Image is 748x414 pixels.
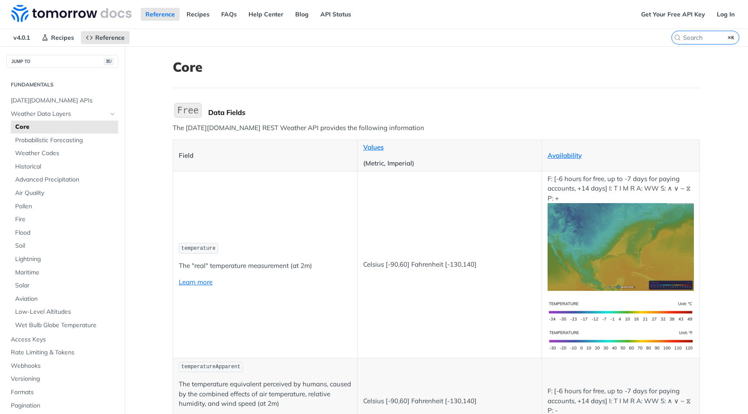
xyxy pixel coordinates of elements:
[15,242,116,250] span: Soil
[290,8,313,21] a: Blog
[15,268,116,277] span: Maritime
[6,360,118,373] a: Webhooks
[15,123,116,131] span: Core
[6,346,118,359] a: Rate Limiting & Tokens
[15,255,116,264] span: Lightning
[11,147,118,160] a: Weather Codes
[363,396,536,406] p: Celsius [-90,60] Fahrenheit [-130,140]
[15,215,116,224] span: Fire
[636,8,710,21] a: Get Your Free API Key
[179,278,213,286] a: Learn more
[216,8,242,21] a: FAQs
[11,319,118,332] a: Wet Bulb Globe Temperature
[181,364,241,370] span: temperatureApparent
[15,202,116,211] span: Pollen
[37,31,79,44] a: Recipes
[11,110,107,118] span: Weather Data Layers
[141,8,180,21] a: Reference
[712,8,739,21] a: Log In
[15,175,116,184] span: Advanced Precipitation
[11,306,118,318] a: Low-Level Altitudes
[11,401,116,410] span: Pagination
[173,123,700,133] p: The [DATE][DOMAIN_NAME] REST Weather API provides the following information
[11,134,118,147] a: Probabilistic Forecasting
[363,260,536,270] p: Celsius [-90,60] Fahrenheit [-130,140]
[11,375,116,383] span: Versioning
[11,388,116,397] span: Formats
[179,379,351,409] p: The temperature equivalent perceived by humans, caused by the combined effects of air temperature...
[11,200,118,213] a: Pollen
[11,253,118,266] a: Lightning
[11,173,118,186] a: Advanced Precipitation
[11,348,116,357] span: Rate Limiting & Tokens
[9,31,35,44] span: v4.0.1
[11,335,116,344] span: Access Keys
[11,213,118,226] a: Fire
[548,336,694,344] span: Expand image
[316,8,356,21] a: API Status
[11,279,118,292] a: Solar
[15,308,116,316] span: Low-Level Altitudes
[244,8,288,21] a: Help Center
[6,333,118,346] a: Access Keys
[181,245,216,252] span: temperature
[173,59,700,75] h1: Core
[15,162,116,171] span: Historical
[11,226,118,239] a: Flood
[11,187,118,200] a: Air Quality
[726,33,737,42] kbd: ⌘K
[6,94,118,107] a: [DATE][DOMAIN_NAME] APIs
[15,229,116,237] span: Flood
[15,136,116,145] span: Probabilistic Forecasting
[6,81,118,89] h2: Fundamentals
[548,174,694,291] p: F: [-6 hours for free, up to -7 days for paying accounts, +14 days] I: T I M R A: WW S: ∧ ∨ ~ ⧖ P: +
[11,239,118,252] a: Soil
[6,55,118,68] button: JUMP TO⌘/
[6,373,118,385] a: Versioning
[548,242,694,251] span: Expand image
[95,34,125,41] span: Reference
[11,160,118,173] a: Historical
[674,34,681,41] svg: Search
[15,189,116,197] span: Air Quality
[182,8,214,21] a: Recipes
[363,159,536,169] p: (Metric, Imperial)
[6,386,118,399] a: Formats
[179,261,351,271] p: The "real" temperature measurement (at 2m)
[104,58,113,65] span: ⌘/
[51,34,74,41] span: Recipes
[15,149,116,158] span: Weather Codes
[109,111,116,118] button: Hide subpages for Weather Data Layers
[6,399,118,412] a: Pagination
[11,121,118,134] a: Core
[363,143,384,151] a: Values
[548,151,582,159] a: Availability
[208,108,700,117] div: Data Fields
[548,307,694,315] span: Expand image
[15,295,116,303] span: Aviation
[81,31,129,44] a: Reference
[6,108,118,121] a: Weather Data LayersHide subpages for Weather Data Layers
[179,151,351,161] p: Field
[15,321,116,330] span: Wet Bulb Globe Temperature
[11,96,116,105] span: [DATE][DOMAIN_NAME] APIs
[11,266,118,279] a: Maritime
[11,293,118,306] a: Aviation
[15,281,116,290] span: Solar
[11,5,132,22] img: Tomorrow.io Weather API Docs
[11,362,116,370] span: Webhooks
